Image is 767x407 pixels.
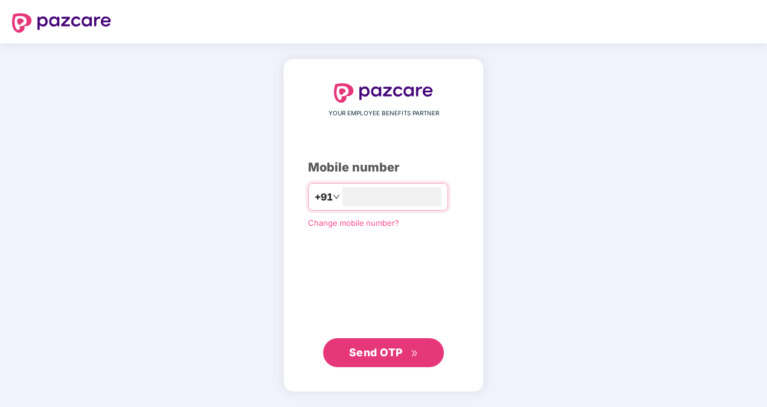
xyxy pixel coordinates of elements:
[315,190,333,205] span: +91
[334,83,433,103] img: logo
[308,218,399,228] a: Change mobile number?
[12,13,111,33] img: logo
[349,346,403,359] span: Send OTP
[329,109,439,118] span: YOUR EMPLOYEE BENEFITS PARTNER
[323,338,444,367] button: Send OTPdouble-right
[308,158,459,177] div: Mobile number
[333,193,340,200] span: down
[411,350,419,357] span: double-right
